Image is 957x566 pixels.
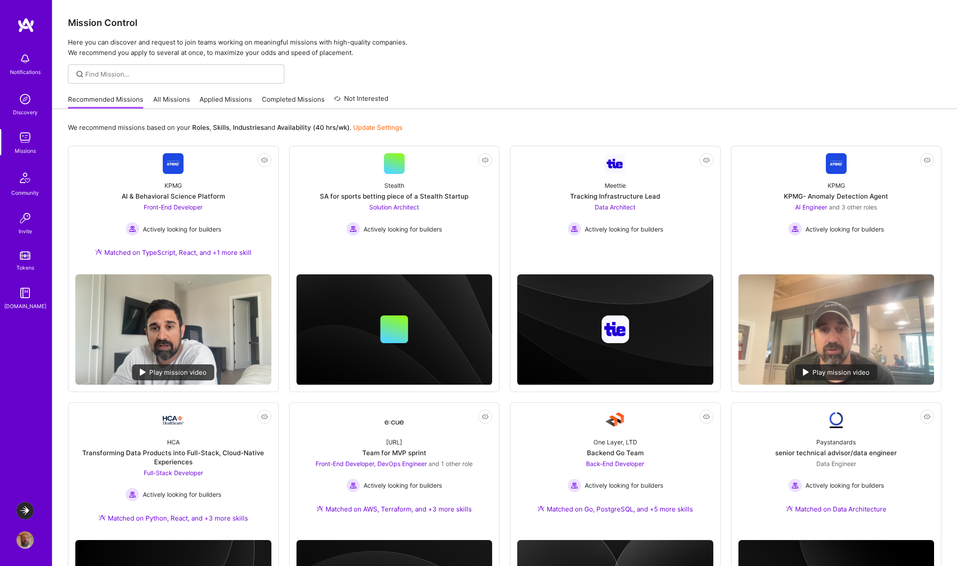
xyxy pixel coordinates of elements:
[99,514,248,523] div: Matched on Python, React, and +3 more skills
[19,227,32,236] div: Invite
[20,251,30,260] img: tokens
[75,69,85,79] i: icon SearchGrey
[482,157,489,164] i: icon EyeClosed
[788,222,802,236] img: Actively looking for builders
[68,123,403,132] p: We recommend missions based on your , , and .
[924,157,931,164] i: icon EyeClosed
[517,274,713,385] img: cover
[164,181,182,190] div: KPMG
[122,192,225,201] div: AI & Behavioral Science Platform
[384,412,405,428] img: Company Logo
[570,192,660,201] div: Tracking Infrastructure Lead
[192,123,209,132] b: Roles
[126,488,139,502] img: Actively looking for builders
[316,505,472,514] div: Matched on AWS, Terraform, and +3 more skills
[803,369,809,376] img: play
[75,153,271,267] a: Company LogoKPMGAI & Behavioral Science PlatformFront-End Developer Actively looking for builders...
[784,192,888,201] div: KPMG- Anomaly Detection Agent
[99,514,106,521] img: Ateam Purple Icon
[429,460,473,467] span: and 1 other role
[10,68,41,77] div: Notifications
[316,460,427,467] span: Front-End Developer, DevOps Engineer
[795,203,827,211] span: AI Engineer
[605,181,626,190] div: Meettie
[68,95,143,109] a: Recommended Missions
[806,225,884,234] span: Actively looking for builders
[17,17,35,33] img: logo
[517,153,713,265] a: Company LogoMeettieTracking Infrastructure LeadData Architect Actively looking for buildersActive...
[482,413,489,420] i: icon EyeClosed
[593,437,637,447] div: One Layer, LTD
[85,70,278,79] input: Find Mission...
[163,416,184,424] img: Company Logo
[15,167,35,188] img: Community
[296,410,493,527] a: Company Logo[URL]Team for MVP sprintFront-End Developer, DevOps Engineer and 1 other roleActively...
[16,90,34,108] img: discovery
[15,146,36,155] div: Missions
[143,225,221,234] span: Actively looking for builders
[346,222,360,236] img: Actively looking for builders
[140,369,146,376] img: play
[16,129,34,146] img: teamwork
[334,93,388,109] a: Not Interested
[68,17,941,28] h3: Mission Control
[738,153,934,267] a: Company LogoKPMGKPMG- Anomaly Detection AgentAI Engineer and 3 other rolesActively looking for bu...
[261,413,268,420] i: icon EyeClosed
[132,364,214,380] div: Play mission video
[144,203,203,211] span: Front-End Developer
[384,181,404,190] div: Stealth
[296,153,493,265] a: StealthSA for sports betting piece of a Stealth StartupSolution Architect Actively looking for bu...
[233,123,264,132] b: Industries
[316,505,323,512] img: Ateam Purple Icon
[144,469,203,476] span: Full-Stack Developer
[153,95,190,109] a: All Missions
[75,410,271,533] a: Company LogoHCATransforming Data Products into Full-Stack, Cloud-Native ExperiencesFull-Stack Dev...
[167,437,180,447] div: HCA
[816,437,856,447] div: Paystandards
[364,481,442,490] span: Actively looking for builders
[143,490,221,499] span: Actively looking for builders
[200,95,252,109] a: Applied Missions
[605,154,625,173] img: Company Logo
[595,203,635,211] span: Data Architect
[369,203,419,211] span: Solution Architect
[213,123,229,132] b: Skills
[703,157,710,164] i: icon EyeClosed
[163,153,184,174] img: Company Logo
[126,222,139,236] img: Actively looking for builders
[605,410,625,431] img: Company Logo
[538,505,693,514] div: Matched on Go, PostgreSQL, and +5 more skills
[14,531,36,549] a: User Avatar
[828,181,845,190] div: KPMG
[586,460,644,467] span: Back-End Developer
[587,448,644,457] div: Backend Go Team
[16,50,34,68] img: bell
[261,157,268,164] i: icon EyeClosed
[924,413,931,420] i: icon EyeClosed
[585,481,663,490] span: Actively looking for builders
[788,479,802,492] img: Actively looking for builders
[75,448,271,466] div: Transforming Data Products into Full-Stack, Cloud-Native Experiences
[826,410,847,431] img: Company Logo
[320,192,468,201] div: SA for sports betting piece of a Stealth Startup
[364,225,442,234] span: Actively looking for builders
[738,274,934,385] img: No Mission
[816,460,856,467] span: Data Engineer
[353,123,403,132] a: Update Settings
[386,437,402,447] div: [URL]
[277,123,350,132] b: Availability (40 hrs/wk)
[16,263,34,272] div: Tokens
[795,364,877,380] div: Play mission video
[786,505,793,512] img: Ateam Purple Icon
[806,481,884,490] span: Actively looking for builders
[601,315,629,343] img: Company logo
[786,505,886,514] div: Matched on Data Architecture
[826,153,847,174] img: Company Logo
[16,284,34,302] img: guide book
[567,479,581,492] img: Actively looking for builders
[95,248,251,257] div: Matched on TypeScript, React, and +1 more skill
[16,502,34,519] img: LaunchDarkly: Backend and Fullstack Support
[538,505,545,512] img: Ateam Purple Icon
[16,531,34,549] img: User Avatar
[362,448,426,457] div: Team for MVP sprint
